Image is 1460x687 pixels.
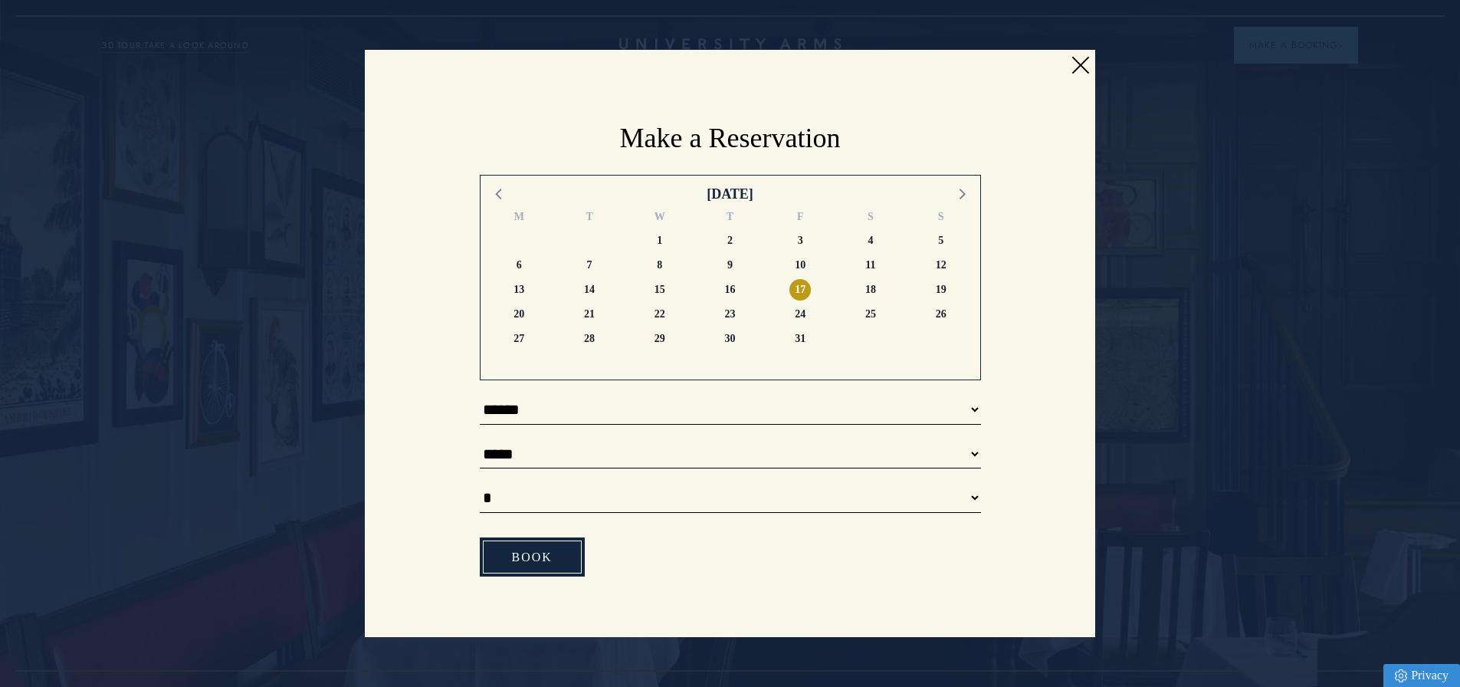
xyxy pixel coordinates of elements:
span: Friday 24 October 2025 [789,304,811,325]
span: Tuesday 14 October 2025 [579,279,600,301]
span: Wednesday 22 October 2025 [649,304,671,325]
span: Sunday 12 October 2025 [930,255,952,276]
span: Friday 31 October 2025 [789,328,811,350]
span: Thursday 2 October 2025 [719,230,740,251]
span: Sunday 19 October 2025 [930,279,952,301]
span: Friday 17 October 2025 [789,279,811,301]
span: Thursday 23 October 2025 [719,304,740,325]
span: Monday 6 October 2025 [508,255,530,276]
div: S [906,209,976,228]
span: Monday 20 October 2025 [508,304,530,325]
span: Tuesday 21 October 2025 [579,304,600,325]
span: Tuesday 28 October 2025 [579,328,600,350]
div: S [835,209,906,228]
a: Close [1068,54,1091,77]
span: Thursday 16 October 2025 [719,279,740,301]
span: Sunday 26 October 2025 [930,304,952,325]
div: M [484,209,555,228]
span: Wednesday 29 October 2025 [649,328,671,350]
span: Friday 3 October 2025 [789,230,811,251]
img: Privacy [1395,669,1407,682]
span: Saturday 25 October 2025 [860,304,881,325]
span: Sunday 5 October 2025 [930,230,952,251]
span: Friday 10 October 2025 [789,255,811,276]
span: Wednesday 8 October 2025 [649,255,671,276]
span: Monday 27 October 2025 [508,328,530,350]
div: F [765,209,835,228]
span: Monday 13 October 2025 [508,279,530,301]
h2: Make a Reservation [480,120,981,157]
span: Wednesday 15 October 2025 [649,279,671,301]
span: Saturday 4 October 2025 [860,230,881,251]
span: Thursday 30 October 2025 [719,328,740,350]
span: Wednesday 1 October 2025 [649,230,671,251]
a: Privacy [1383,664,1460,687]
a: Book [480,537,585,577]
div: T [695,209,766,228]
span: Saturday 11 October 2025 [860,255,881,276]
span: Thursday 9 October 2025 [719,255,740,276]
div: T [554,209,625,228]
div: W [625,209,695,228]
span: Tuesday 7 October 2025 [579,255,600,276]
span: Saturday 18 October 2025 [860,279,881,301]
div: [DATE] [707,183,753,205]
